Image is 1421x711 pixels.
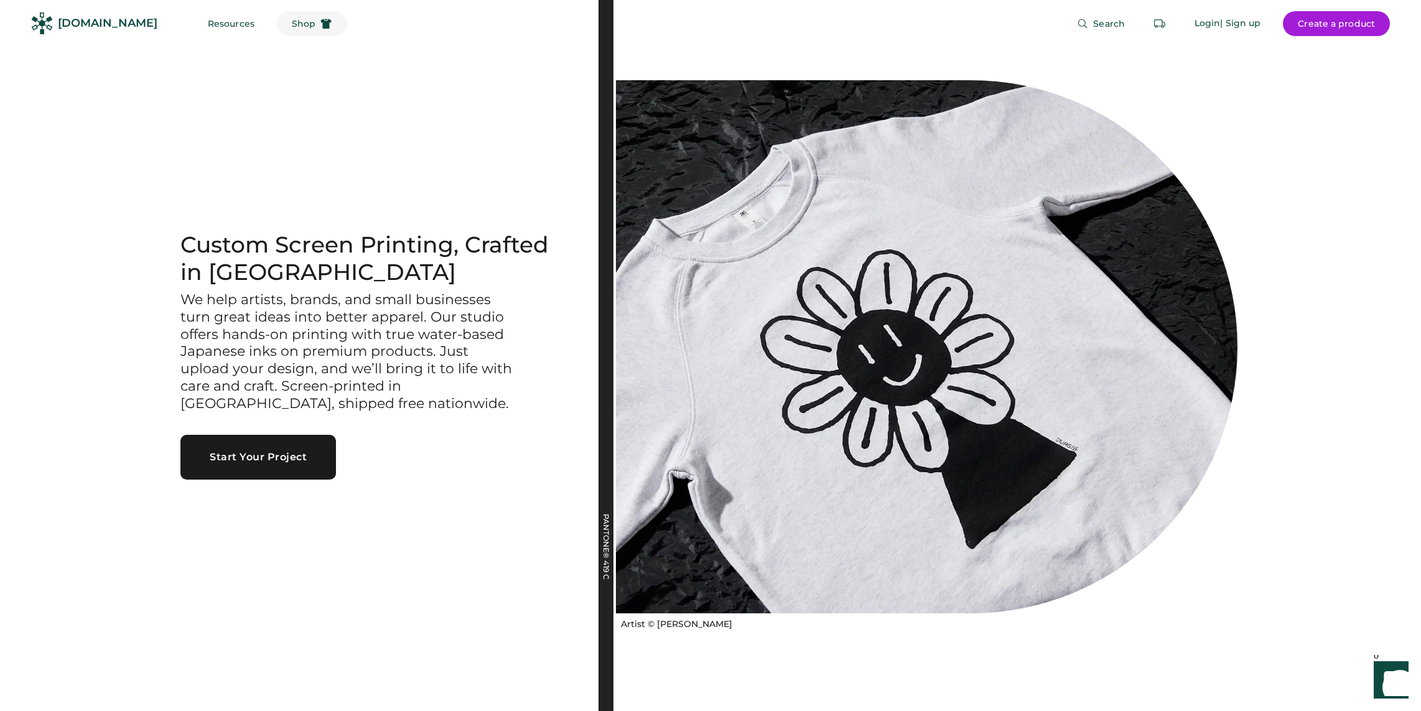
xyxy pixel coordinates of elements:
span: Shop [292,19,315,28]
span: Search [1093,19,1125,28]
iframe: Front Chat [1362,655,1415,709]
button: Resources [193,11,269,36]
div: Login [1195,17,1221,30]
a: Artist © [PERSON_NAME] [616,613,732,631]
h3: We help artists, brands, and small businesses turn great ideas into better apparel. Our studio of... [180,291,516,413]
div: Artist © [PERSON_NAME] [621,618,732,631]
button: Start Your Project [180,435,336,480]
img: Rendered Logo - Screens [31,12,53,34]
button: Search [1062,11,1140,36]
h1: Custom Screen Printing, Crafted in [GEOGRAPHIC_DATA] [180,231,569,286]
button: Shop [277,11,347,36]
div: | Sign up [1220,17,1260,30]
div: [DOMAIN_NAME] [58,16,157,31]
div: PANTONE® 419 C [602,514,610,638]
button: Retrieve an order [1147,11,1172,36]
button: Create a product [1283,11,1390,36]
